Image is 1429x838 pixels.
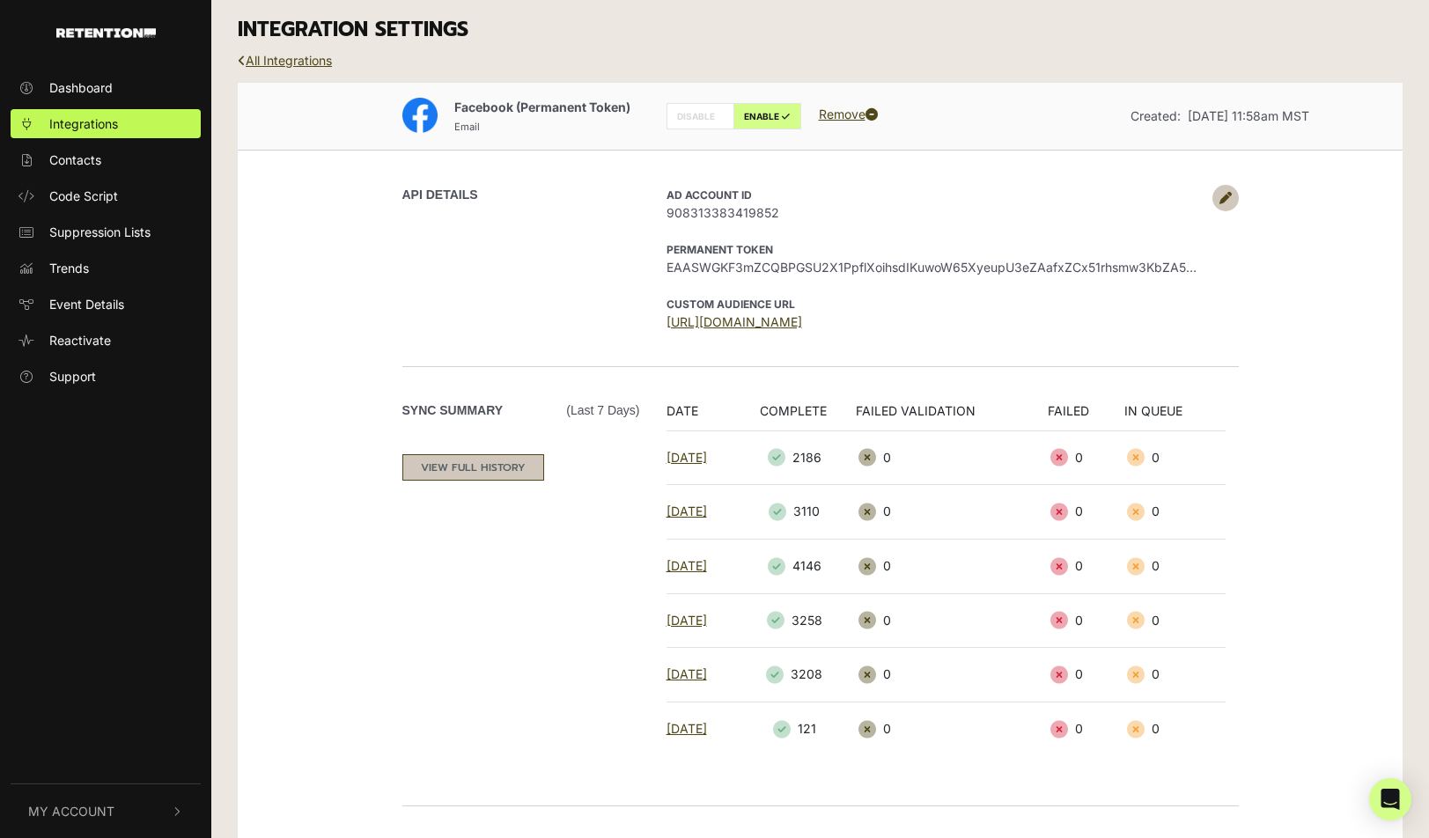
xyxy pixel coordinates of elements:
img: Retention.com [56,28,156,38]
span: Dashboard [49,78,113,97]
td: 0 [1048,648,1124,702]
td: 0 [1048,593,1124,648]
td: 3258 [741,593,856,648]
td: 3208 [741,648,856,702]
span: Code Script [49,187,118,205]
a: Dashboard [11,73,201,102]
td: 0 [856,593,1048,648]
a: [DATE] [667,450,707,465]
strong: AD Account ID [667,188,752,202]
button: My Account [11,784,201,838]
a: [DATE] [667,613,707,628]
a: Event Details [11,290,201,319]
th: DATE [667,401,741,431]
th: FAILED [1048,401,1124,431]
span: Facebook (Permanent Token) [454,99,630,114]
span: Contacts [49,151,101,169]
div: Open Intercom Messenger [1369,778,1411,820]
a: [DATE] [667,666,707,681]
td: 0 [856,485,1048,540]
th: IN QUEUE [1124,401,1226,431]
a: [DATE] [667,721,707,736]
span: EAASWGKF3mZCQBPGSU2X1PpflXoihsdIKuwoW65XyeupU3eZAafxZCx51rhsmw3KbZA5HMZAV0zoCQwpKwPfqZAcPIrOgAcin... [667,258,1204,276]
a: Reactivate [11,326,201,355]
a: [DATE] [667,558,707,573]
small: Email [454,121,480,133]
span: Created: [1131,108,1181,123]
td: 2186 [741,430,856,485]
img: Facebook (Permanent Token) [402,98,438,133]
a: VIEW FULL HISTORY [402,454,544,481]
span: My Account [28,802,114,820]
a: Integrations [11,109,201,138]
th: COMPLETE [741,401,856,431]
td: 0 [1048,539,1124,593]
td: 0 [1124,593,1226,648]
th: FAILED VALIDATION [856,401,1048,431]
span: [DATE] 11:58am MST [1188,108,1309,123]
td: 0 [1048,430,1124,485]
td: 3110 [741,485,856,540]
h3: INTEGRATION SETTINGS [238,18,1403,42]
td: 0 [1048,485,1124,540]
td: 0 [1124,430,1226,485]
td: 0 [856,702,1048,755]
td: 0 [1124,702,1226,755]
td: 0 [1124,485,1226,540]
span: Integrations [49,114,118,133]
a: [DATE] [667,504,707,518]
td: 121 [741,702,856,755]
label: ENABLE [733,103,801,129]
span: Suppression Lists [49,223,151,241]
a: Support [11,362,201,391]
a: All Integrations [238,53,332,68]
strong: CUSTOM AUDIENCE URL [667,298,795,311]
a: Contacts [11,145,201,174]
span: Reactivate [49,331,111,349]
span: Support [49,367,96,386]
td: 0 [856,539,1048,593]
label: API DETAILS [402,186,478,204]
label: Sync Summary [402,401,640,420]
td: 0 [1048,702,1124,755]
span: Trends [49,259,89,277]
td: 0 [856,648,1048,702]
a: Suppression Lists [11,217,201,246]
a: [URL][DOMAIN_NAME] [667,314,802,329]
td: 0 [1124,539,1226,593]
a: Code Script [11,181,201,210]
td: 4146 [741,539,856,593]
strong: Permanent Token [667,243,773,256]
span: Event Details [49,295,124,313]
span: 908313383419852 [667,203,1204,222]
td: 0 [1124,648,1226,702]
a: Remove [819,107,878,121]
label: DISABLE [667,103,734,129]
a: Trends [11,254,201,283]
span: (Last 7 days) [566,401,639,420]
td: 0 [856,430,1048,485]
